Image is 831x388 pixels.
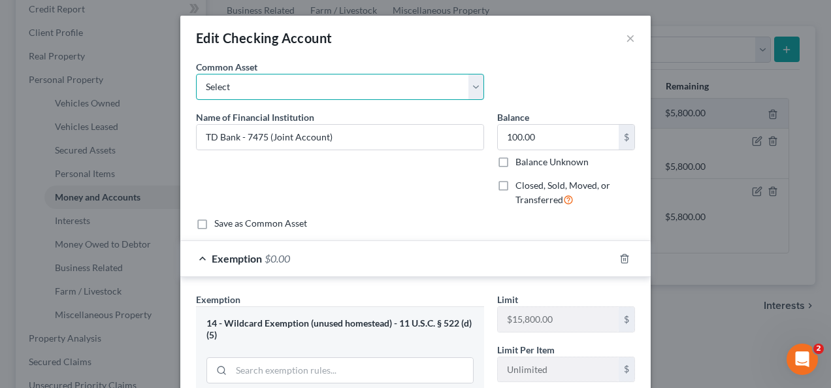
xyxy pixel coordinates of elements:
[619,307,634,332] div: $
[497,294,518,305] span: Limit
[265,252,290,265] span: $0.00
[497,110,529,124] label: Balance
[619,125,634,150] div: $
[787,344,818,375] iframe: Intercom live chat
[196,294,240,305] span: Exemption
[626,30,635,46] button: ×
[498,357,619,382] input: --
[498,307,619,332] input: --
[498,125,619,150] input: 0.00
[619,357,634,382] div: $
[515,180,610,205] span: Closed, Sold, Moved, or Transferred
[196,112,314,123] span: Name of Financial Institution
[196,60,257,74] label: Common Asset
[212,252,262,265] span: Exemption
[206,317,474,342] div: 14 - Wildcard Exemption (unused homestead) - 11 U.S.C. § 522 (d)(5)
[515,155,589,169] label: Balance Unknown
[214,217,307,230] label: Save as Common Asset
[197,125,483,150] input: Enter name...
[231,358,473,383] input: Search exemption rules...
[196,29,332,47] div: Edit Checking Account
[813,344,824,354] span: 2
[497,343,555,357] label: Limit Per Item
